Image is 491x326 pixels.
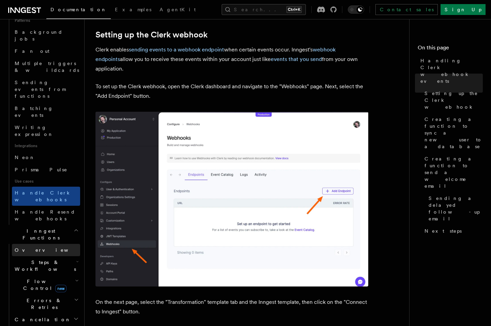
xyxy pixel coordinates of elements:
a: Sending a delayed follow-up email [426,192,483,225]
h4: On this page [418,44,483,55]
a: Sign Up [441,4,486,15]
a: Creating a function to sync a new user to a database [422,113,483,153]
span: Handle Resend webhooks [15,209,75,221]
button: Steps & Workflows [12,256,80,275]
button: Search...Ctrl+K [222,4,306,15]
span: Cancellation [12,316,71,323]
span: new [55,285,66,292]
span: Examples [115,7,151,12]
span: Steps & Workflows [12,259,76,273]
a: Contact sales [375,4,438,15]
span: Writing expression [15,125,54,137]
span: Use cases [12,176,80,187]
button: Cancellation [12,313,80,326]
a: Handle Resend webhooks [12,206,80,225]
span: Neon [15,155,35,160]
span: Errors & Retries [12,297,74,311]
span: Creating a function to send a welcome email [425,155,483,189]
button: Inngest Functions [5,225,80,244]
span: Creating a function to sync a new user to a database [425,116,483,150]
a: Background jobs [12,26,80,45]
a: Examples [111,2,155,18]
button: Toggle dark mode [348,5,364,14]
a: sending events to a webhook endpoint [129,46,224,53]
span: Integrations [12,140,80,151]
a: Documentation [46,2,111,19]
a: Handling Clerk webhook events [418,55,483,87]
span: Sending a delayed follow-up email [429,195,483,222]
span: Handling Clerk webhook events [420,57,483,84]
span: Multiple triggers & wildcards [15,61,79,73]
a: Sending events from functions [12,76,80,102]
a: Neon [12,151,80,164]
a: Setting up the Clerk webhook [422,87,483,113]
a: events that you send [271,56,322,62]
span: Documentation [50,7,107,12]
span: Overview [15,247,85,253]
span: Setting up the Clerk webhook [425,90,483,110]
button: Flow Controlnew [12,275,80,294]
p: On the next page, select the "Transformation" template tab and the Inngest template, then click o... [95,297,368,316]
a: Fan out [12,45,80,57]
span: Sending events from functions [15,80,65,99]
p: Clerk enables when certain events occur. Inngest's allow you to receive these events within your ... [95,45,368,74]
a: AgentKit [155,2,200,18]
span: AgentKit [160,7,196,12]
span: Inngest Functions [5,228,74,241]
a: Writing expression [12,121,80,140]
span: Patterns [12,15,80,26]
span: Background jobs [15,29,63,42]
span: Batching events [15,106,53,118]
a: Next steps [422,225,483,237]
a: Setting up the Clerk webhook [95,30,208,40]
p: To set up the Clerk webhook, open the Clerk dashboard and navigate to the "Webhooks" page. Next, ... [95,82,368,101]
button: Errors & Retries [12,294,80,313]
a: Prisma Pulse [12,164,80,176]
span: Next steps [425,228,462,234]
a: Batching events [12,102,80,121]
a: Creating a function to send a welcome email [422,153,483,192]
span: Flow Control [12,278,75,292]
kbd: Ctrl+K [286,6,302,13]
span: Fan out [15,48,49,54]
a: Handle Clerk webhooks [12,187,80,206]
img: The Webhooks page in the Clerk Dashboard. A red arrow points to the button for Add Endpoint. [95,112,368,286]
a: Overview [12,244,80,256]
a: Multiple triggers & wildcards [12,57,80,76]
span: Handle Clerk webhooks [15,190,72,202]
span: Prisma Pulse [15,167,68,172]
